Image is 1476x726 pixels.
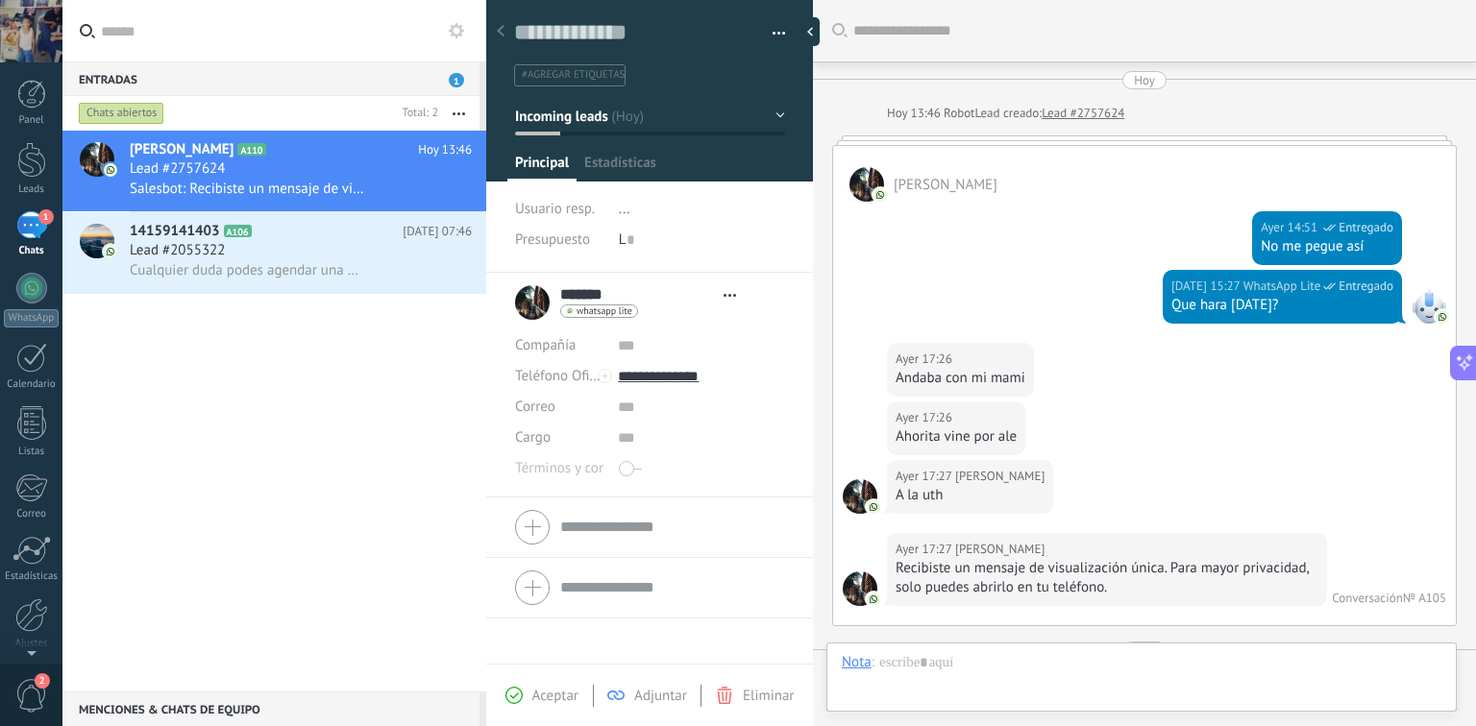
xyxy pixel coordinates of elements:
div: Conversación [1332,590,1403,606]
div: Chats abiertos [79,102,164,125]
div: Cargo [515,423,603,453]
div: Recibiste un mensaje de visualización única. Para mayor privacidad, solo puedes abrirlo en tu tel... [896,559,1318,597]
a: avataricon[PERSON_NAME]A110Hoy 13:46Lead #2757624Salesbot: Recibiste un mensaje de visualización ... [62,131,486,211]
span: Entregado [1339,218,1393,237]
div: № A105 [1403,590,1446,606]
div: Ocultar [800,17,820,46]
span: Lead #2757624 [130,159,225,179]
a: Lead #2757624 [1042,104,1124,123]
span: Salesbot: Recibiste un mensaje de visualización única. Para mayor privacidad, solo puedes abrirlo... [130,180,366,198]
span: Eliminar [743,687,794,705]
div: Hoy [1134,71,1155,89]
span: Usuario resp. [515,200,595,218]
div: Términos y condiciones [515,453,603,484]
div: Menciones & Chats de equipo [62,691,480,726]
span: WhatsApp Lite [1412,289,1446,324]
div: Hoy 13:46 [887,104,944,123]
div: A la uth [896,486,1045,505]
span: Aceptar [532,687,578,705]
div: Ayer 17:26 [896,408,955,427]
div: Ayer 17:27 [896,467,955,486]
div: Andaba con mi mami [896,369,1025,388]
span: Lead #2055322 [130,241,225,260]
span: mariana [843,571,877,606]
img: com.amocrm.amocrmwa.svg [867,593,880,606]
div: Leads [4,183,60,196]
div: Presupuesto [515,225,604,255]
span: A106 [224,225,252,237]
div: Entradas [62,61,480,96]
img: com.amocrm.amocrmwa.svg [873,188,887,202]
div: Compañía [515,330,603,361]
div: Total: 2 [395,104,438,123]
div: Hoy [1134,641,1155,660]
div: L [619,225,785,255]
span: 1 [38,209,54,225]
span: Hoy 13:46 [418,140,472,159]
span: mariana [955,540,1045,559]
div: WhatsApp [4,309,59,327]
span: mariana [849,167,884,202]
span: ... [619,200,630,218]
span: mariana [843,479,877,514]
span: 1 [449,73,464,87]
div: Panel [4,114,60,127]
img: com.amocrm.amocrmwa.svg [1436,310,1449,324]
span: Principal [515,154,569,181]
span: Cargo [515,430,551,445]
div: Calendario [4,378,60,391]
div: Ayer 14:51 [1261,218,1320,237]
span: 2 [35,673,50,689]
span: whatsapp lite [577,306,632,316]
div: Estadísticas [4,570,60,583]
span: Estadísticas [584,154,656,181]
span: mariana [955,467,1045,486]
div: Chats [4,245,60,257]
span: WhatsApp Lite [1243,277,1320,296]
span: Entregado [1339,277,1393,296]
span: A110 [237,143,265,156]
div: Listas [4,446,60,458]
button: Teléfono Oficina [515,361,603,392]
span: Teléfono Oficina [515,367,615,385]
div: Ayer 17:26 [896,350,955,369]
span: : [872,653,874,672]
span: [PERSON_NAME] [130,140,234,159]
span: Presupuesto [515,230,590,249]
div: Ahorita vine por ale [896,427,1017,447]
span: Robot [944,105,974,121]
div: Correo [4,508,60,520]
button: Correo [515,392,555,423]
div: Que hara [DATE]? [1171,296,1393,315]
img: com.amocrm.amocrmwa.svg [867,500,880,514]
span: Términos y condiciones [515,461,657,475]
span: Correo [515,398,555,416]
button: Más [438,96,480,131]
span: 14159141403 [130,222,220,241]
span: Adjuntar [634,687,687,705]
span: mariana [894,176,997,194]
div: No me pegue así [1261,237,1393,256]
span: Cualquier duda podes agendar una demostración para verlo más detalladamente, te dejo el enlace: [... [130,261,366,279]
div: Usuario resp. [515,194,604,225]
a: avataricon14159141403A106[DATE] 07:46Lead #2055322Cualquier duda podes agendar una demostración p... [62,212,486,293]
div: [DATE] 15:27 [1171,277,1243,296]
div: Ayer 17:27 [896,540,955,559]
img: icon [104,245,117,258]
div: Lead creado: [975,104,1043,123]
span: [DATE] 07:46 [403,222,472,241]
span: #agregar etiquetas [522,68,625,82]
img: icon [104,163,117,177]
